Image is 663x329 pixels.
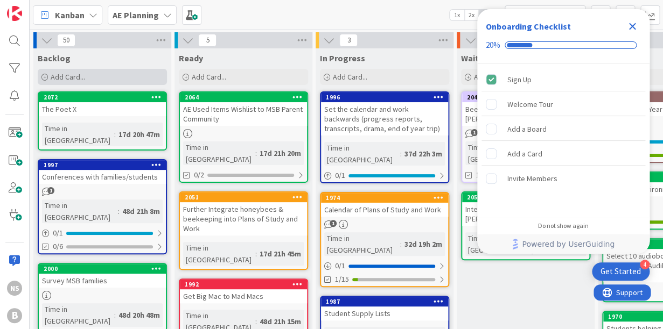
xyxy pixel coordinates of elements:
[465,232,538,256] div: Time in [GEOGRAPHIC_DATA]
[321,297,448,306] div: 1987
[324,142,400,166] div: Time in [GEOGRAPHIC_DATA]
[255,147,257,159] span: :
[538,221,589,230] div: Do not show again
[601,266,641,277] div: Get Started
[462,192,589,202] div: 2050
[461,53,491,63] span: Waiting
[462,102,589,126] div: Bee keeping - Scheduling [PERSON_NAME]
[522,238,615,251] span: Powered by UserGuiding
[55,9,85,22] span: Kanban
[179,53,203,63] span: Ready
[335,260,345,271] span: 0 / 1
[180,192,307,202] div: 2051
[257,316,304,327] div: 48d 21h 15m
[185,194,307,201] div: 2051
[42,303,114,327] div: Time in [GEOGRAPHIC_DATA]
[257,147,304,159] div: 17d 21h 20m
[44,265,166,273] div: 2000
[47,187,54,194] span: 1
[462,202,589,226] div: Integrating Bees into [PERSON_NAME] & daily chores
[507,147,542,160] div: Add a Card
[180,102,307,126] div: AE Used Items Wishlist to MSB Parent Community
[42,123,114,146] div: Time in [GEOGRAPHIC_DATA]
[474,72,508,82] span: Add Card...
[321,169,448,182] div: 0/1
[592,262,650,281] div: Open Get Started checklist, remaining modules: 4
[402,238,445,250] div: 32d 19h 2m
[192,72,226,82] span: Add Card...
[53,241,63,252] span: 0/6
[400,238,402,250] span: :
[486,40,641,50] div: Checklist progress: 20%
[462,92,589,126] div: 2049Bee keeping - Scheduling [PERSON_NAME]
[321,203,448,217] div: Calendar of Plans of Study and Work
[320,91,449,183] a: 1996Set the calendar and work backwards (progress reports, transcripts, drama, end of year trip)T...
[114,309,116,321] span: :
[180,192,307,235] div: 2051Further Integrate honeybees & beekeeping into Plans of Study and Work
[321,193,448,217] div: 1974Calendar of Plans of Study and Work
[507,172,557,185] div: Invite Members
[179,191,308,270] a: 2051Further Integrate honeybees & beekeeping into Plans of Study and WorkTime in [GEOGRAPHIC_DATA...
[640,260,650,269] div: 4
[505,5,585,25] input: Quick Filter...
[39,92,166,102] div: 2072
[255,316,257,327] span: :
[120,205,163,217] div: 48d 21h 8m
[53,227,63,239] span: 0 / 1
[39,160,166,184] div: 1997Conferences with families/students
[477,63,650,214] div: Checklist items
[507,98,553,111] div: Welcome Tour
[330,220,337,227] span: 1
[465,141,538,165] div: Time in [GEOGRAPHIC_DATA]
[321,92,448,102] div: 1996
[464,10,479,20] span: 2x
[507,123,547,135] div: Add a Board
[180,92,307,102] div: 2064
[461,91,590,183] a: 2049Bee keeping - Scheduling [PERSON_NAME]Time in [GEOGRAPHIC_DATA]:17d 21h 45m1/1
[321,193,448,203] div: 1974
[38,91,167,151] a: 2072The Poet XTime in [GEOGRAPHIC_DATA]:17d 20h 47m
[51,72,85,82] span: Add Card...
[180,280,307,303] div: 1992Get Big Mac to Mad Macs
[339,34,358,47] span: 3
[255,248,257,260] span: :
[38,159,167,254] a: 1997Conferences with families/studentsTime in [GEOGRAPHIC_DATA]:48d 21h 8m0/10/6
[39,160,166,170] div: 1997
[198,34,217,47] span: 5
[320,53,365,63] span: In Progress
[23,2,49,15] span: Support
[116,128,163,140] div: 17d 20h 47m
[481,92,645,116] div: Welcome Tour is incomplete.
[321,259,448,273] div: 0/1
[38,53,71,63] span: Backlog
[476,169,486,181] span: 1/1
[402,148,445,160] div: 37d 22h 3m
[326,194,448,202] div: 1974
[450,10,464,20] span: 1x
[118,205,120,217] span: :
[333,72,367,82] span: Add Card...
[44,161,166,169] div: 1997
[179,91,308,183] a: 2064AE Used Items Wishlist to MSB Parent CommunityTime in [GEOGRAPHIC_DATA]:17d 21h 20m0/2
[113,10,159,20] b: AE Planning
[483,234,644,254] a: Powered by UserGuiding
[185,281,307,288] div: 1992
[400,148,402,160] span: :
[194,169,204,181] span: 0/2
[257,248,304,260] div: 17d 21h 45m
[180,289,307,303] div: Get Big Mac to Mad Macs
[39,226,166,240] div: 0/1
[39,170,166,184] div: Conferences with families/students
[185,94,307,101] div: 2064
[116,309,163,321] div: 48d 20h 48m
[320,192,449,287] a: 1974Calendar of Plans of Study and WorkTime in [GEOGRAPHIC_DATA]:32d 19h 2m0/11/15
[462,92,589,102] div: 2049
[507,73,532,86] div: Sign Up
[481,117,645,141] div: Add a Board is incomplete.
[486,20,571,33] div: Onboarding Checklist
[7,308,22,323] div: B
[624,18,641,35] div: Close Checklist
[44,94,166,101] div: 2072
[324,232,400,256] div: Time in [GEOGRAPHIC_DATA]
[39,264,166,288] div: 2000Survey MSB families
